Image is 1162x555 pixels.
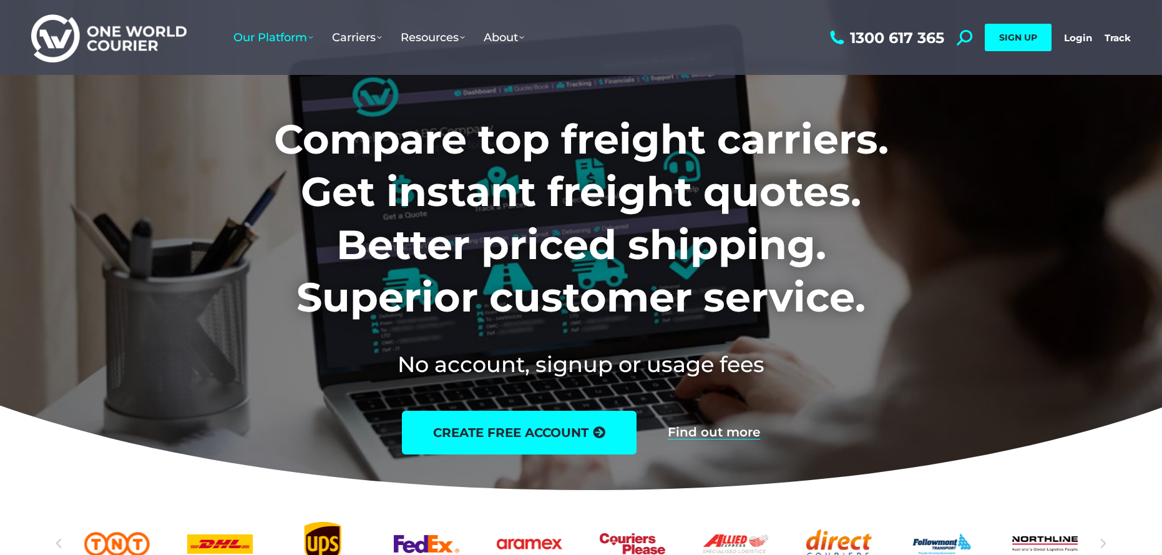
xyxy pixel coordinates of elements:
a: Find out more [668,426,760,440]
a: About [474,18,534,57]
a: create free account [402,411,637,454]
a: 1300 617 365 [827,30,944,46]
img: One World Courier [31,12,187,63]
h1: Compare top freight carriers. Get instant freight quotes. Better priced shipping. Superior custom... [192,113,971,324]
span: Carriers [332,31,382,44]
a: Carriers [323,18,391,57]
a: Track [1105,32,1131,44]
a: SIGN UP [985,24,1052,51]
span: About [484,31,524,44]
a: Our Platform [224,18,323,57]
span: Resources [401,31,465,44]
h2: No account, signup or usage fees [192,349,971,380]
a: Resources [391,18,474,57]
span: Our Platform [233,31,313,44]
a: Login [1064,32,1092,44]
span: SIGN UP [999,32,1037,43]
